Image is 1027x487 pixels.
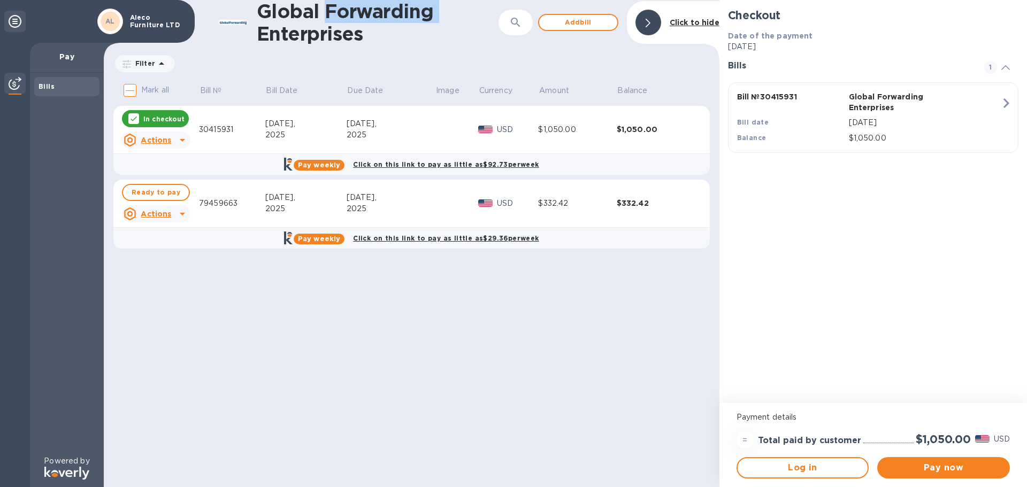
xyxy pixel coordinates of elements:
span: Balance [617,85,661,96]
p: Amount [539,85,569,96]
h3: Bills [728,61,971,71]
p: Due Date [347,85,383,96]
b: Date of the payment [728,32,813,40]
b: AL [105,17,115,25]
div: = [737,431,754,449]
button: Bill №30415931Global Forwarding EnterprisesBill date[DATE]Balance$1,050.00 [728,82,1018,153]
b: Click on this link to pay as little as $29.36 per week [353,234,539,242]
div: 2025 [265,129,347,141]
span: Due Date [347,85,397,96]
p: In checkout [143,114,185,123]
span: Pay now [886,461,1001,474]
div: $332.42 [617,198,695,208]
p: $1,050.00 [849,133,1001,144]
p: Balance [617,85,647,96]
img: USD [478,199,493,207]
span: 1 [984,61,997,74]
p: Image [436,85,459,96]
b: Balance [737,134,767,142]
p: USD [994,434,1010,445]
p: Bill № 30415931 [737,91,845,102]
h2: $1,050.00 [916,432,971,446]
button: Log in [737,457,869,478]
img: USD [478,126,493,133]
img: USD [975,435,990,443]
div: 79459663 [199,198,265,209]
b: Bill date [737,118,769,126]
div: 2025 [347,203,435,214]
div: 30415931 [199,124,265,135]
b: Bills [39,82,55,90]
p: Global Forwarding Enterprises [849,91,956,113]
p: Bill Date [266,85,297,96]
span: Amount [539,85,583,96]
p: Payment details [737,412,1010,423]
button: Pay now [877,457,1010,478]
p: Filter [131,59,155,68]
span: Bill № [200,85,236,96]
p: Aleco Furniture LTD [130,14,183,29]
h3: Total paid by customer [758,436,861,446]
div: 2025 [265,203,347,214]
u: Actions [141,210,171,218]
u: Actions [141,136,171,144]
p: Mark all [141,84,169,96]
p: Currency [479,85,512,96]
div: $332.42 [538,198,616,209]
p: USD [497,198,539,209]
span: Log in [746,461,860,474]
b: Pay weekly [298,235,340,243]
span: Ready to pay [132,186,180,199]
button: Addbill [538,14,618,31]
button: Ready to pay [122,184,190,201]
b: Pay weekly [298,161,340,169]
p: [DATE] [728,41,1018,52]
img: Logo [44,467,89,480]
div: [DATE], [347,192,435,203]
p: [DATE] [849,117,1001,128]
b: Click on this link to pay as little as $92.73 per week [353,160,539,168]
div: [DATE], [265,192,347,203]
div: 2025 [347,129,435,141]
h2: Checkout [728,9,1018,22]
p: USD [497,124,539,135]
p: Powered by [44,455,89,467]
span: Bill Date [266,85,311,96]
div: $1,050.00 [617,124,695,135]
div: $1,050.00 [538,124,616,135]
div: [DATE], [265,118,347,129]
p: Pay [39,51,95,62]
p: Bill № [200,85,222,96]
b: Click to hide [670,18,719,27]
span: Add bill [548,16,609,29]
div: [DATE], [347,118,435,129]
